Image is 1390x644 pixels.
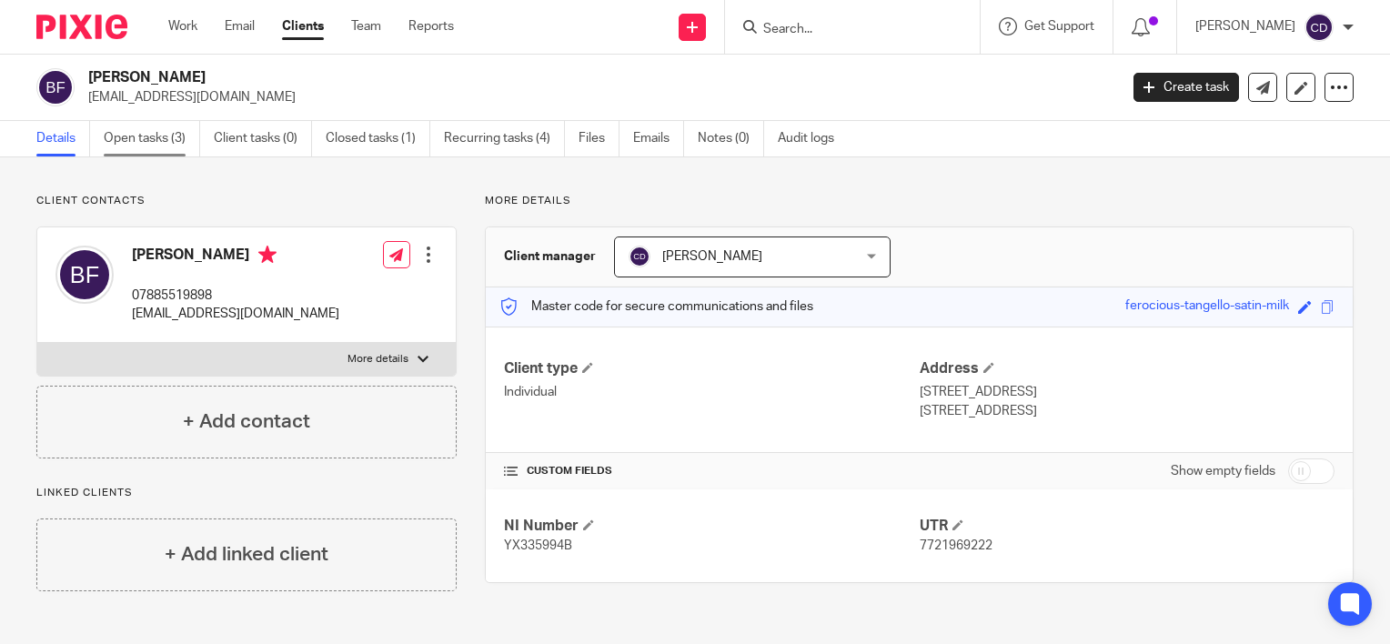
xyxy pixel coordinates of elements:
[1171,462,1275,480] label: Show empty fields
[214,121,312,156] a: Client tasks (0)
[633,121,684,156] a: Emails
[36,15,127,39] img: Pixie
[504,539,572,552] span: YX335994B
[88,88,1106,106] p: [EMAIL_ADDRESS][DOMAIN_NAME]
[629,246,650,267] img: svg%3E
[920,539,992,552] span: 7721969222
[504,517,919,536] h4: NI Number
[36,68,75,106] img: svg%3E
[36,194,457,208] p: Client contacts
[761,22,925,38] input: Search
[36,486,457,500] p: Linked clients
[1024,20,1094,33] span: Get Support
[1125,297,1289,317] div: ferocious-tangello-satin-milk
[778,121,848,156] a: Audit logs
[504,383,919,401] p: Individual
[168,17,197,35] a: Work
[920,517,1335,536] h4: UTR
[504,359,919,378] h4: Client type
[258,246,277,264] i: Primary
[920,359,1335,378] h4: Address
[165,540,328,569] h4: + Add linked client
[1195,17,1295,35] p: [PERSON_NAME]
[504,247,596,266] h3: Client manager
[1304,13,1334,42] img: svg%3E
[504,464,919,478] h4: CUSTOM FIELDS
[282,17,324,35] a: Clients
[347,352,408,367] p: More details
[132,305,339,323] p: [EMAIL_ADDRESS][DOMAIN_NAME]
[55,246,114,304] img: svg%3E
[662,250,762,263] span: [PERSON_NAME]
[132,287,339,305] p: 07885519898
[132,246,339,268] h4: [PERSON_NAME]
[698,121,764,156] a: Notes (0)
[225,17,255,35] a: Email
[920,383,1335,401] p: [STREET_ADDRESS]
[408,17,454,35] a: Reports
[183,408,310,436] h4: + Add contact
[499,297,813,316] p: Master code for secure communications and files
[326,121,430,156] a: Closed tasks (1)
[444,121,565,156] a: Recurring tasks (4)
[485,194,1354,208] p: More details
[351,17,381,35] a: Team
[88,68,902,87] h2: [PERSON_NAME]
[104,121,200,156] a: Open tasks (3)
[1133,73,1239,102] a: Create task
[579,121,619,156] a: Files
[36,121,90,156] a: Details
[920,402,1335,420] p: [STREET_ADDRESS]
